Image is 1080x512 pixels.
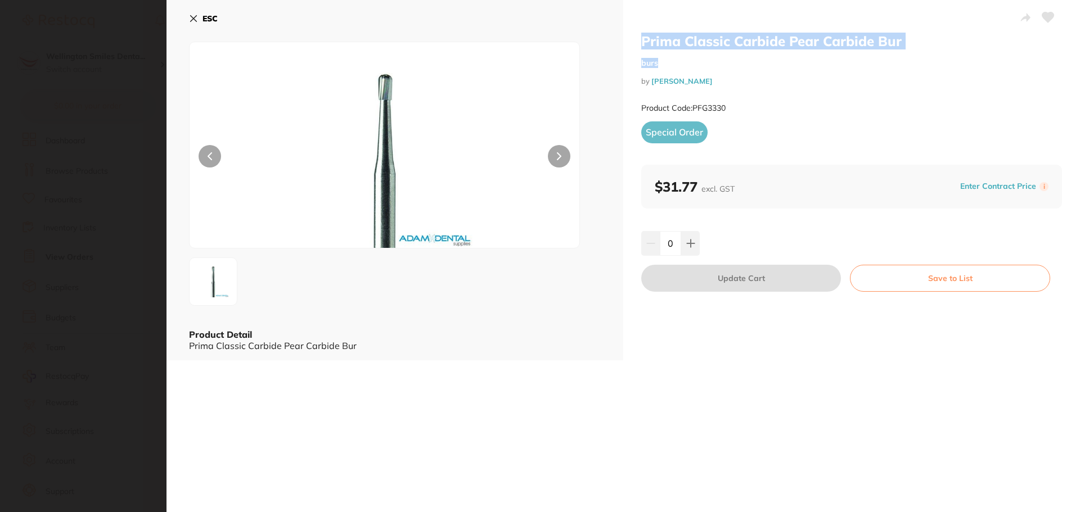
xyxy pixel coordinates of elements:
[651,76,713,85] a: [PERSON_NAME]
[641,58,1062,68] small: burs
[193,261,233,302] img: MzAuanBn
[641,121,708,143] span: Special Order
[641,265,841,292] button: Update Cart
[641,77,1062,85] small: by
[202,13,218,24] b: ESC
[268,70,502,248] img: MzAuanBn
[189,9,218,28] button: ESC
[1039,182,1048,191] label: i
[850,265,1050,292] button: Save to List
[641,103,726,113] small: Product Code: PFG3330
[189,329,252,340] b: Product Detail
[189,341,601,351] div: Prima Classic Carbide Pear Carbide Bur
[655,178,735,195] b: $31.77
[641,33,1062,49] h2: Prima Classic Carbide Pear Carbide Bur
[701,184,735,194] span: excl. GST
[957,181,1039,192] button: Enter Contract Price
